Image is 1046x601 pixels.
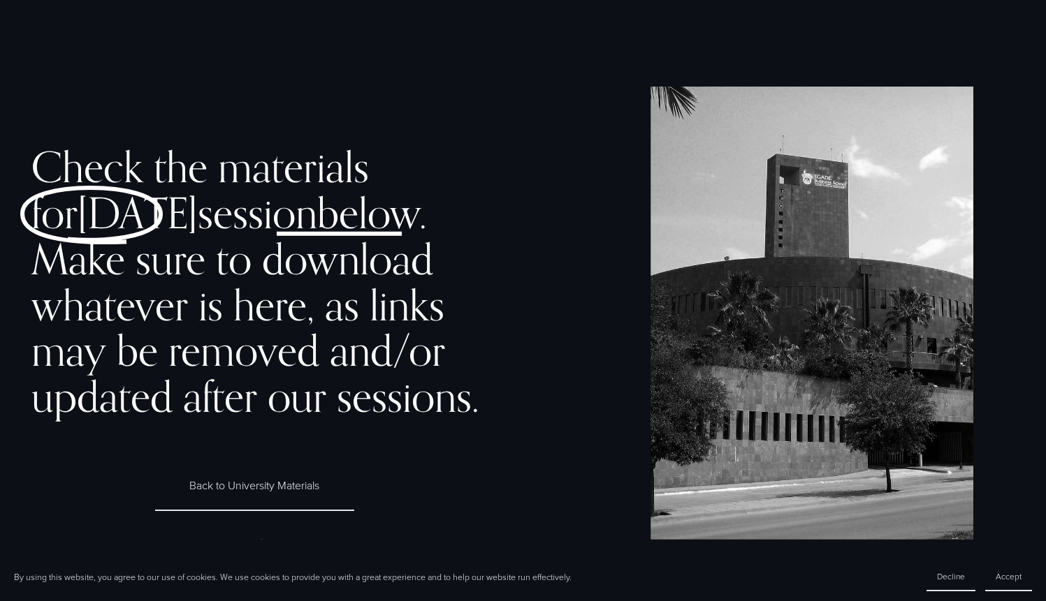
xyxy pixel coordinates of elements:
span: below [317,187,419,238]
p: By using this website, you agree to our use of cookies. We use cookies to provide you with a grea... [14,571,572,583]
span: Decline [937,570,965,582]
span: [DATE] [78,187,198,238]
button: Accept [985,563,1032,591]
span: Accept [996,570,1022,582]
h2: Check the materials for session . Make sure to download whatever is here, as links may be removed... [31,144,519,420]
button: Decline [927,563,975,591]
a: Back to University Materials [155,461,354,511]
